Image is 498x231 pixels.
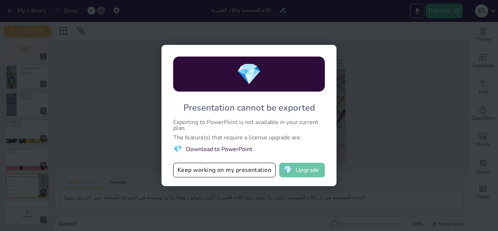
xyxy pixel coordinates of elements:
[173,144,325,154] li: Download to PowerPoint
[283,166,292,174] span: diamond
[279,163,325,177] button: diamondUpgrade
[173,119,325,131] div: Exporting to PowerPoint is not available in your current plan.
[173,144,182,154] span: diamond
[173,135,325,140] div: The feature(s) that require a license upgrade are:
[173,163,276,177] button: Keep working on my presentation
[183,102,315,113] div: Presentation cannot be exported
[236,60,262,88] span: diamond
